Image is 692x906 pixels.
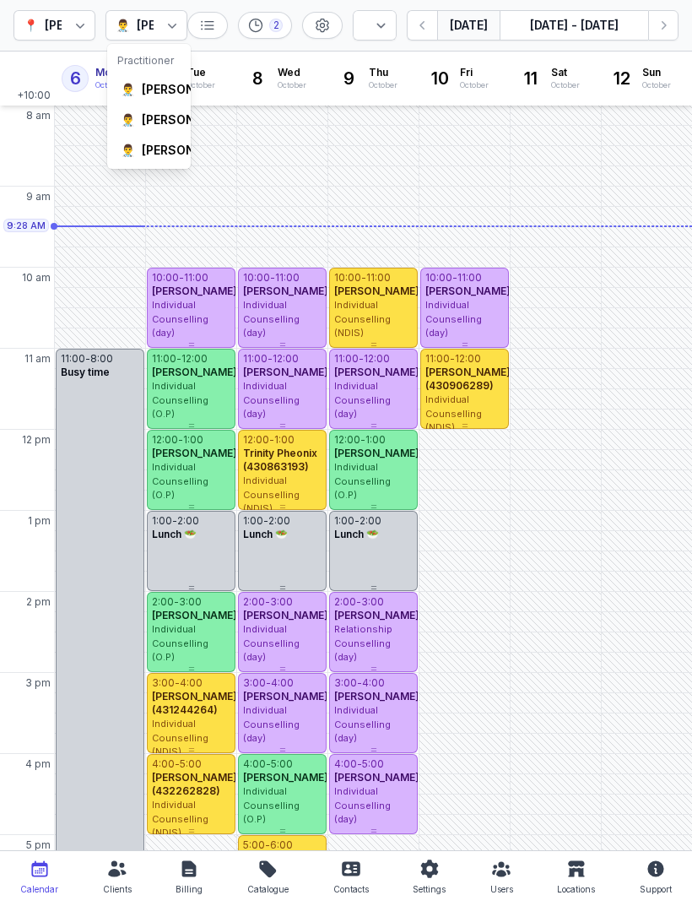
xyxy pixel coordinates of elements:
div: Practitioner [117,54,181,68]
div: 1:00 [243,514,263,528]
span: Busy time [61,366,110,378]
span: Individual Counselling (NDIS) [334,299,391,339]
button: [DATE] [437,10,500,41]
div: Settings [413,879,446,899]
div: 2:00 [177,514,199,528]
span: [PERSON_NAME] [243,366,328,378]
div: 3:00 [334,676,357,690]
span: Sun [642,66,671,79]
div: - [265,838,270,852]
div: October [551,79,580,91]
div: 6 [62,65,89,92]
div: 10:00 [243,271,270,285]
div: 11:00 [61,352,85,366]
div: 4:00 [271,676,294,690]
div: Billing [176,879,203,899]
div: 11:00 [152,352,176,366]
span: Trinity Pheonix (430863193) [243,447,317,473]
span: Lunch 🥗 [152,528,197,540]
div: 8:00 [90,352,113,366]
span: [PERSON_NAME] [152,366,237,378]
div: 8 [244,65,271,92]
span: [PERSON_NAME] [243,690,328,703]
div: [PERSON_NAME] Counselling [45,15,218,35]
div: 10:00 [425,271,452,285]
span: Tue [187,66,215,79]
div: 3:00 [361,595,384,609]
div: 5:00 [271,757,293,771]
div: 2:00 [268,514,290,528]
div: - [85,352,90,366]
div: - [269,433,274,447]
div: - [354,514,360,528]
div: - [179,271,184,285]
div: October [95,79,124,91]
span: +10:00 [17,89,54,106]
span: [PERSON_NAME] [152,285,237,297]
span: Individual Counselling (day) [334,380,391,420]
span: [PERSON_NAME] [243,609,328,621]
span: 9:28 AM [7,219,46,232]
div: 10:00 [152,271,179,285]
div: 1:00 [152,514,172,528]
div: - [176,352,181,366]
span: Individual Counselling (day) [243,704,300,744]
div: - [357,757,362,771]
div: 👨‍⚕️ [121,142,135,159]
div: Contacts [333,879,369,899]
div: 12:00 [181,352,208,366]
div: 10:00 [334,271,361,285]
div: 👨‍⚕️ [121,111,135,128]
div: [PERSON_NAME] [142,111,240,128]
div: - [356,595,361,609]
span: [PERSON_NAME] [334,366,419,378]
div: Catalogue [247,879,289,899]
div: 11:00 [243,352,268,366]
span: [PERSON_NAME] [243,285,328,297]
div: 4:00 [362,676,385,690]
div: Calendar [20,879,58,899]
div: 3:00 [152,676,175,690]
div: 10 [426,65,453,92]
div: 2:00 [152,595,174,609]
span: Thu [369,66,397,79]
div: - [175,757,180,771]
div: 12:00 [455,352,481,366]
span: 1 pm [28,514,51,528]
span: [PERSON_NAME] [425,285,511,297]
div: October [460,79,489,91]
span: Individual Counselling (O.P) [334,461,391,501]
span: Individual Counselling (O.P) [152,623,208,663]
div: 11:00 [457,271,482,285]
div: [PERSON_NAME] [137,15,235,35]
span: Sat [551,66,580,79]
span: Lunch 🥗 [243,528,288,540]
span: Individual Counselling (NDIS) [152,799,208,838]
div: 12:00 [334,433,360,447]
span: Individual Counselling (O.P) [243,785,300,825]
div: - [361,271,366,285]
div: - [265,595,270,609]
div: - [360,433,365,447]
div: 11:00 [275,271,300,285]
span: [PERSON_NAME] [334,447,419,459]
div: 4:00 [243,757,266,771]
div: 4:00 [334,757,357,771]
span: Individual Counselling (day) [243,623,300,663]
div: 2:00 [360,514,381,528]
span: Individual Counselling (day) [243,299,300,339]
span: 9 am [26,190,51,203]
div: - [174,595,179,609]
div: - [266,676,271,690]
div: 5:00 [243,838,265,852]
span: [PERSON_NAME] (432262828) [152,771,237,797]
div: 12:00 [364,352,390,366]
div: 👨‍⚕️ [116,15,130,35]
div: 4:00 [180,676,203,690]
span: [PERSON_NAME] [243,771,328,784]
div: 3:00 [179,595,202,609]
span: Lunch 🥗 [334,528,379,540]
span: 5 pm [26,838,51,852]
div: - [178,433,183,447]
span: [PERSON_NAME] [334,690,419,703]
